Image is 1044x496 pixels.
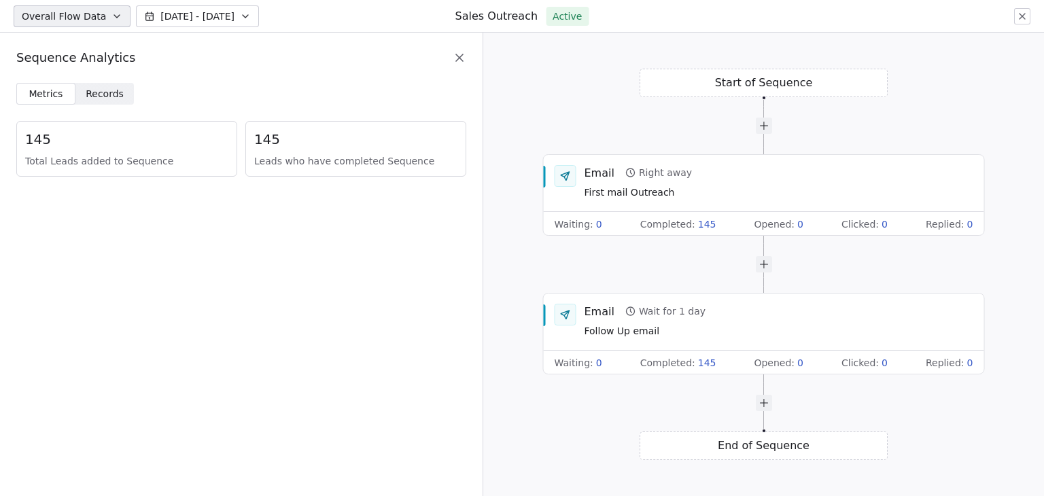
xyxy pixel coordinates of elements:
[585,304,614,319] div: Email
[136,5,259,27] button: [DATE] - [DATE]
[543,293,985,374] div: EmailWait for 1 dayFollow Up emailWaiting:0Completed:145Opened:0Clicked:0Replied:0
[754,356,795,370] span: Opened :
[640,431,888,460] div: End of Sequence
[585,165,614,180] div: Email
[882,356,888,370] span: 0
[16,49,135,67] span: Sequence Analytics
[585,185,693,200] span: First mail Outreach
[555,217,593,231] span: Waiting :
[25,154,228,168] span: Total Leads added to Sequence
[22,10,106,23] span: Overall Flow Data
[25,130,228,149] span: 145
[967,356,973,370] span: 0
[926,217,964,231] span: Replied :
[160,10,234,23] span: [DATE] - [DATE]
[86,87,124,101] span: Records
[254,130,457,149] span: 145
[841,217,879,231] span: Clicked :
[841,356,879,370] span: Clicked :
[254,154,457,168] span: Leads who have completed Sequence
[926,356,964,370] span: Replied :
[596,356,602,370] span: 0
[797,217,803,231] span: 0
[585,324,706,339] span: Follow Up email
[553,10,582,23] span: Active
[967,217,973,231] span: 0
[698,217,716,231] span: 145
[882,217,888,231] span: 0
[455,9,538,24] h1: Sales Outreach
[14,5,130,27] button: Overall Flow Data
[596,217,602,231] span: 0
[555,356,593,370] span: Waiting :
[754,217,795,231] span: Opened :
[640,217,695,231] span: Completed :
[797,356,803,370] span: 0
[543,154,985,236] div: EmailRight awayFirst mail OutreachWaiting:0Completed:145Opened:0Clicked:0Replied:0
[640,356,695,370] span: Completed :
[698,356,716,370] span: 145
